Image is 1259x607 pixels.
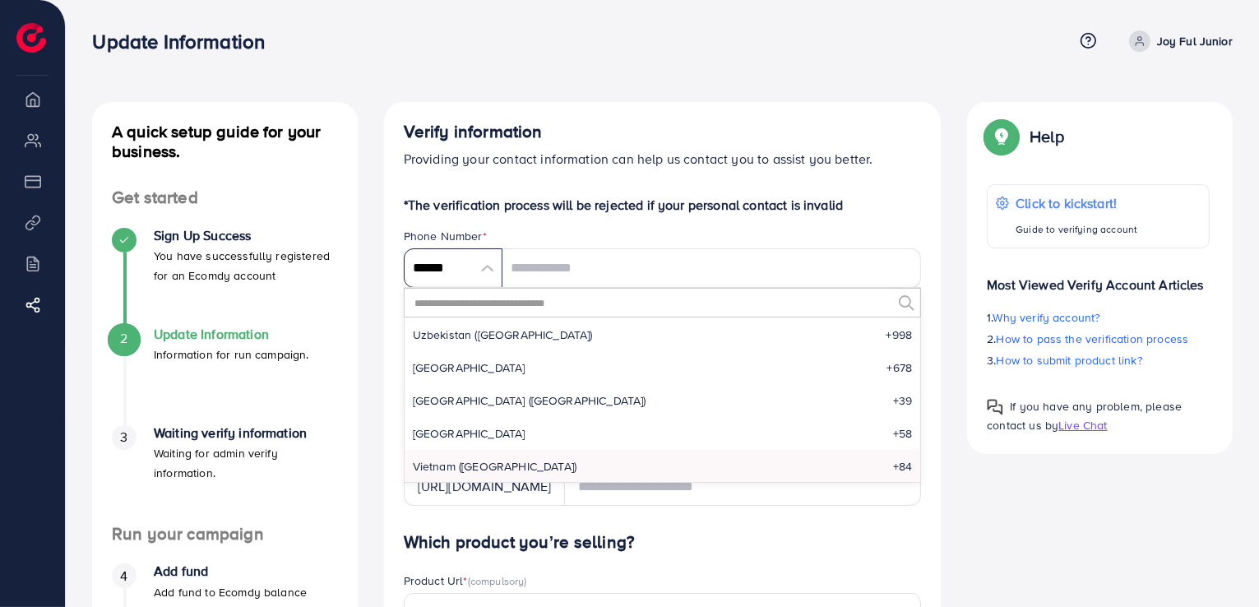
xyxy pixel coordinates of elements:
li: Waiting verify information [92,425,358,524]
iframe: Chat [1189,533,1247,595]
span: If you have any problem, please contact us by [987,398,1182,433]
p: Help [1030,127,1064,146]
span: [GEOGRAPHIC_DATA] [413,359,525,376]
p: Guide to verifying account [1016,220,1137,239]
h4: Verify information [404,122,922,142]
h4: Add fund [154,563,307,579]
h4: Waiting verify information [154,425,338,441]
label: Product Url [404,572,527,589]
li: Sign Up Success [92,228,358,327]
span: Live Chat [1058,417,1107,433]
h4: Update Information [154,327,309,342]
span: +84 [893,458,912,475]
span: [GEOGRAPHIC_DATA] [413,425,525,442]
p: 2. [987,329,1210,349]
span: Why verify account? [993,309,1100,326]
h4: Get started [92,188,358,208]
span: How to pass the verification process [997,331,1189,347]
span: 3 [120,428,127,447]
span: Vietnam ([GEOGRAPHIC_DATA]) [413,458,576,475]
span: [GEOGRAPHIC_DATA] ([GEOGRAPHIC_DATA]) [413,392,646,409]
p: Add fund to Ecomdy balance [154,582,307,602]
h4: A quick setup guide for your business. [92,122,358,161]
span: +58 [893,425,912,442]
span: +998 [886,327,913,343]
img: logo [16,23,46,53]
span: 4 [120,567,127,586]
span: (compulsory) [468,573,527,588]
span: +39 [893,392,912,409]
img: Popup guide [987,399,1003,415]
h3: Update Information [92,30,278,53]
p: Joy Ful Junior [1157,31,1233,51]
h4: Which product you’re selling? [404,532,922,553]
span: How to submit product link? [997,352,1142,368]
p: Most Viewed Verify Account Articles [987,262,1210,294]
a: Joy Ful Junior [1122,30,1233,52]
p: Waiting for admin verify information. [154,443,338,483]
label: Phone Number [404,228,487,244]
h4: Run your campaign [92,524,358,544]
p: You have successfully registered for an Ecomdy account [154,246,338,285]
div: [URL][DOMAIN_NAME] [404,466,565,506]
span: +678 [887,359,913,376]
p: 1. [987,308,1210,327]
span: Uzbekistan ([GEOGRAPHIC_DATA]) [413,327,593,343]
img: Popup guide [987,122,1016,151]
p: 3. [987,350,1210,370]
li: Update Information [92,327,358,425]
h4: Sign Up Success [154,228,338,243]
p: Providing your contact information can help us contact you to assist you better. [404,149,922,169]
p: Information for run campaign. [154,345,309,364]
span: 2 [120,329,127,348]
p: *The verification process will be rejected if your personal contact is invalid [404,195,922,215]
p: Click to kickstart! [1016,193,1137,213]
